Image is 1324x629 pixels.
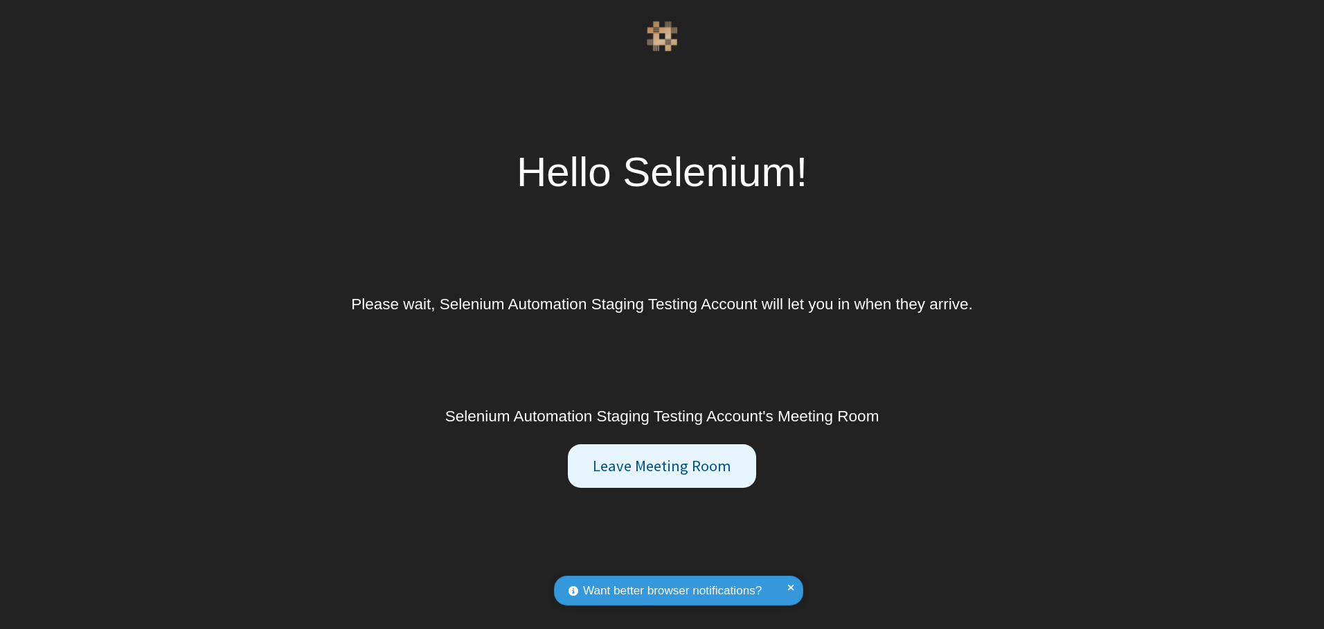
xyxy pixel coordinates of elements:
[647,21,678,52] img: QA Selenium DO NOT DELETE OR CHANGE
[568,444,757,488] button: Leave Meeting Room
[351,293,973,316] div: Please wait, Selenium Automation Staging Testing Account will let you in when they arrive.
[517,141,807,203] div: Hello Selenium!
[445,405,879,428] div: Selenium Automation Staging Testing Account's Meeting Room
[583,582,762,600] span: Want better browser notifications?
